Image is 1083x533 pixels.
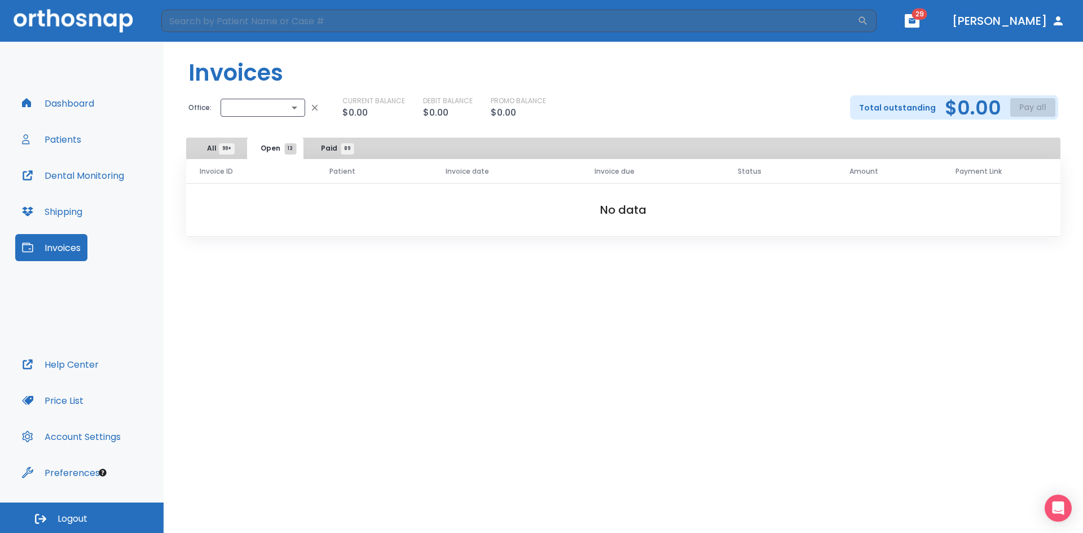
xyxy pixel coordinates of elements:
[342,106,368,120] p: $0.00
[261,143,290,153] span: Open
[15,234,87,261] button: Invoices
[1045,495,1072,522] div: Open Intercom Messenger
[15,126,88,153] button: Patients
[98,468,108,478] div: Tooltip anchor
[15,90,101,117] button: Dashboard
[207,143,227,153] span: All
[956,166,1002,177] span: Payment Link
[14,9,133,32] img: Orthosnap
[945,99,1001,116] h2: $0.00
[15,162,131,189] button: Dental Monitoring
[491,106,516,120] p: $0.00
[849,166,878,177] span: Amount
[329,166,355,177] span: Patient
[161,10,857,32] input: Search by Patient Name or Case #
[219,143,235,155] span: 99+
[738,166,761,177] span: Status
[423,96,473,106] p: DEBIT BALANCE
[912,8,927,20] span: 29
[423,106,448,120] p: $0.00
[948,11,1069,31] button: [PERSON_NAME]
[491,96,546,106] p: PROMO BALANCE
[15,198,89,225] button: Shipping
[221,96,305,119] div: ​
[15,423,127,450] button: Account Settings
[15,351,105,378] button: Help Center
[204,201,1042,218] h2: No data
[15,387,90,414] button: Price List
[284,143,296,155] span: 13
[58,513,87,525] span: Logout
[446,166,489,177] span: Invoice date
[188,56,283,90] h1: Invoices
[595,166,635,177] span: Invoice due
[341,143,354,155] span: 89
[15,459,107,486] button: Preferences
[342,96,405,106] p: CURRENT BALANCE
[859,101,936,114] p: Total outstanding
[188,103,212,113] p: Office:
[321,143,347,153] span: Paid
[188,138,364,159] div: tabs
[200,166,233,177] span: Invoice ID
